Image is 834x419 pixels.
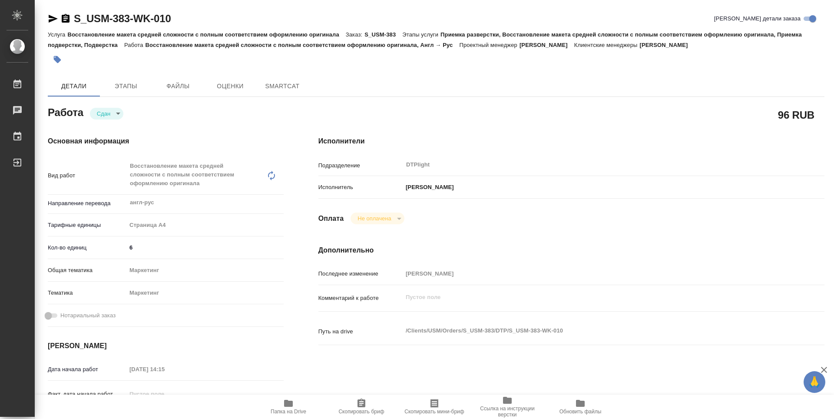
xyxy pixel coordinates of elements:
p: Комментарий к работе [318,294,403,303]
span: Оценки [209,81,251,92]
h4: Основная информация [48,136,284,146]
p: Направление перевода [48,199,126,208]
input: ✎ Введи что-нибудь [126,241,284,254]
h4: Оплата [318,213,344,224]
p: Подразделение [318,161,403,170]
p: Путь на drive [318,327,403,336]
span: [PERSON_NAME] детали заказа [714,14,801,23]
button: Ссылка на инструкции верстки [471,395,544,419]
span: Папка на Drive [271,409,306,415]
span: 🙏 [807,373,822,391]
p: Работа [124,42,146,48]
p: Услуга [48,31,67,38]
p: Тематика [48,289,126,297]
p: Клиентские менеджеры [574,42,640,48]
button: Скопировать мини-бриф [398,395,471,419]
span: SmartCat [261,81,303,92]
h4: [PERSON_NAME] [48,341,284,351]
span: Скопировать бриф [338,409,384,415]
p: Приемка разверстки, Восстановление макета средней сложности с полным соответствием оформлению ори... [48,31,802,48]
div: Сдан [351,213,404,224]
p: Заказ: [346,31,364,38]
input: Пустое поле [126,388,202,400]
span: Нотариальный заказ [60,311,116,320]
h4: Исполнители [318,136,824,146]
p: Этапы услуги [402,31,440,38]
span: Файлы [157,81,199,92]
div: Страница А4 [126,218,284,233]
span: Детали [53,81,95,92]
p: Восстановление макета средней сложности с полным соответствием оформлению оригинала, Англ → Рус [146,42,460,48]
p: [PERSON_NAME] [640,42,695,48]
div: Сдан [90,108,123,120]
button: Добавить тэг [48,50,67,69]
span: Скопировать мини-бриф [404,409,464,415]
p: Факт. дата начала работ [48,390,126,399]
button: 🙏 [804,371,825,393]
p: [PERSON_NAME] [520,42,574,48]
button: Скопировать ссылку [60,13,71,24]
button: Скопировать ссылку для ЯМессенджера [48,13,58,24]
button: Сдан [94,110,113,117]
input: Пустое поле [126,363,202,376]
textarea: /Clients/USM/Orders/S_USM-383/DTP/S_USM-383-WK-010 [403,323,782,338]
h2: Работа [48,104,83,120]
p: Дата начала работ [48,365,126,374]
button: Обновить файлы [544,395,617,419]
span: Этапы [105,81,147,92]
p: Общая тематика [48,266,126,275]
p: Тарифные единицы [48,221,126,229]
p: Последнее изменение [318,269,403,278]
p: Исполнитель [318,183,403,192]
input: Пустое поле [403,267,782,280]
div: Маркетинг [126,286,284,300]
p: Вид работ [48,171,126,180]
a: S_USM-383-WK-010 [74,13,171,24]
p: [PERSON_NAME] [403,183,454,192]
button: Скопировать бриф [325,395,398,419]
span: Обновить файлы [559,409,602,415]
p: Кол-во единиц [48,243,126,252]
span: Ссылка на инструкции верстки [476,406,539,418]
h2: 96 RUB [778,107,814,122]
div: Маркетинг [126,263,284,278]
button: Не оплачена [355,215,394,222]
p: Восстановление макета средней сложности с полным соответствием оформлению оригинала [67,31,345,38]
p: S_USM-383 [364,31,402,38]
p: Проектный менеджер [459,42,519,48]
button: Папка на Drive [252,395,325,419]
h4: Дополнительно [318,245,824,256]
